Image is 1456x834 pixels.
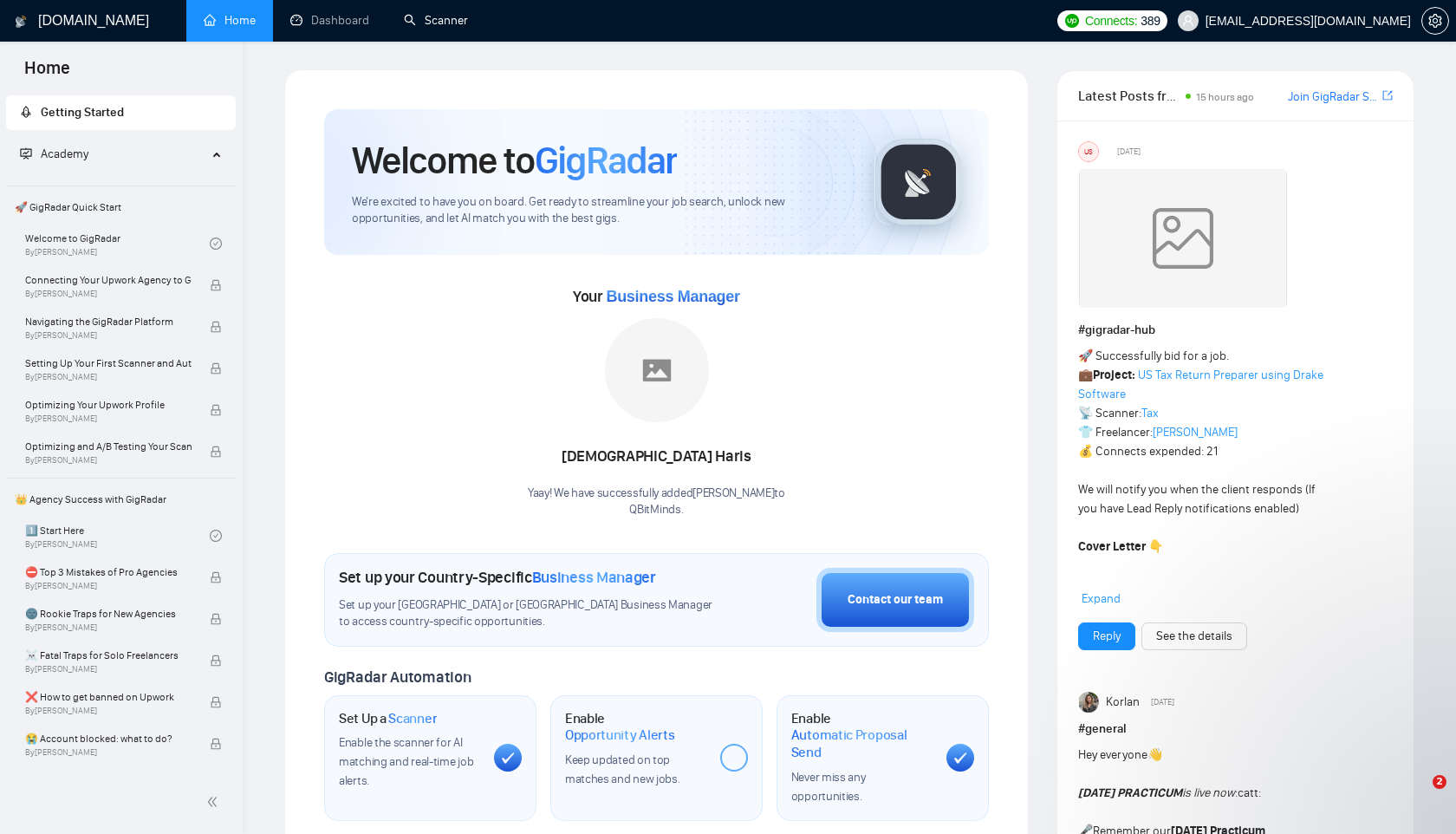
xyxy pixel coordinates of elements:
span: lock [210,446,222,458]
button: Reply [1078,622,1135,650]
a: setting [1421,14,1449,28]
span: GigRadar Automation [324,668,471,687]
a: [PERSON_NAME] [1153,425,1238,440]
span: lock [210,613,222,625]
a: See the details [1156,627,1232,646]
button: See the details [1141,622,1247,650]
span: ❌ How to get banned on Upwork [25,688,192,706]
span: user [1182,15,1194,27]
span: We're excited to have you on board. Get ready to streamline your job search, unlock new opportuni... [352,194,847,227]
span: Setting Up Your First Scanner and Auto-Bidder [25,355,192,372]
span: By [PERSON_NAME] [25,747,192,758]
div: [DEMOGRAPHIC_DATA] Haris [528,442,785,472]
p: QBitMinds . [528,502,785,518]
span: 2 [1433,775,1446,789]
span: ⛔ Top 3 Mistakes of Pro Agencies [25,564,192,581]
span: By [PERSON_NAME] [25,581,192,591]
span: Optimizing Your Upwork Profile [25,396,192,414]
span: rocket [20,106,32,118]
img: gigradar-logo.png [875,139,962,225]
span: check-circle [210,530,222,542]
span: By [PERSON_NAME] [25,414,192,424]
span: Set up your [GEOGRAPHIC_DATA] or [GEOGRAPHIC_DATA] Business Manager to access country-specific op... [339,597,720,630]
span: lock [210,404,222,416]
span: By [PERSON_NAME] [25,664,192,674]
span: lock [210,362,222,375]
span: By [PERSON_NAME] [25,706,192,716]
a: searchScanner [404,13,468,28]
span: lock [210,655,222,667]
div: US [1079,142,1098,161]
span: lock [210,571,222,583]
strong: Cover Letter 👇 [1078,539,1163,554]
strong: Project: [1093,368,1135,382]
button: setting [1421,7,1449,35]
h1: Welcome to [352,137,677,184]
span: setting [1422,14,1448,28]
span: ☠️ Fatal Traps for Solo Freelancers [25,647,192,664]
h1: Enable [565,710,706,744]
span: lock [210,696,222,708]
div: Contact our team [848,590,943,609]
span: Academy [41,147,88,161]
span: By [PERSON_NAME] [25,622,192,633]
img: logo [15,8,27,36]
a: homeHome [204,13,256,28]
span: double-left [206,793,224,811]
span: lock [210,321,222,333]
span: Keep updated on top matches and new jobs. [565,753,680,786]
span: 👑 Agency Success with GigRadar [8,482,234,517]
span: Scanner [388,710,437,727]
a: Tax [1141,406,1159,420]
h1: Set up your Country-Specific [339,568,656,587]
a: export [1382,88,1393,104]
a: US Tax Return Preparer using Drake Software [1078,368,1323,401]
span: Korlan [1106,693,1140,712]
span: fund-projection-screen [20,147,32,160]
span: By [PERSON_NAME] [25,372,192,382]
span: Never miss any opportunities. [791,770,866,804]
img: weqQh+iSagEgQAAAABJRU5ErkJggg== [1079,169,1287,308]
button: Contact our team [816,568,974,632]
h1: # gigradar-hub [1078,321,1393,340]
li: Getting Started [6,95,236,130]
img: upwork-logo.png [1065,14,1079,28]
iframe: Intercom live chat [1397,775,1439,817]
span: 🌚 Rookie Traps for New Agencies [25,605,192,622]
img: Korlan [1079,692,1100,713]
span: Opportunity Alerts [565,726,675,744]
span: [DATE] [1117,144,1141,160]
span: Business Manager [532,568,656,587]
strong: [DATE] PRACTICUM [1078,785,1182,800]
span: By [PERSON_NAME] [25,289,192,299]
span: GigRadar [535,137,677,184]
span: Enable the scanner for AI matching and real-time job alerts. [339,735,473,788]
a: dashboardDashboard [290,13,369,28]
span: check-circle [210,238,222,250]
span: 15 hours ago [1196,91,1254,103]
span: Automatic Proposal Send [791,726,933,760]
span: By [PERSON_NAME] [25,455,192,466]
span: lock [210,279,222,291]
span: 389 [1141,11,1160,30]
span: 😭 Account blocked: what to do? [25,730,192,747]
a: Reply [1093,627,1121,646]
span: By [PERSON_NAME] [25,330,192,341]
a: Welcome to GigRadarBy[PERSON_NAME] [25,225,210,263]
h1: # general [1078,720,1393,739]
a: 1️⃣ Start HereBy[PERSON_NAME] [25,517,210,555]
em: is live now [1078,785,1235,800]
span: Navigating the GigRadar Platform [25,313,192,330]
span: Your [573,287,740,306]
span: Business Manager [606,288,739,305]
span: Home [10,55,84,92]
a: Join GigRadar Slack Community [1288,88,1379,107]
h1: Set Up a [339,710,437,727]
img: placeholder.png [605,318,709,422]
span: Expand [1082,591,1121,606]
span: Latest Posts from the GigRadar Community [1078,85,1180,107]
span: export [1382,88,1393,102]
h1: Enable [791,710,933,761]
span: Optimizing and A/B Testing Your Scanner for Better Results [25,438,192,455]
span: Getting Started [41,105,124,120]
